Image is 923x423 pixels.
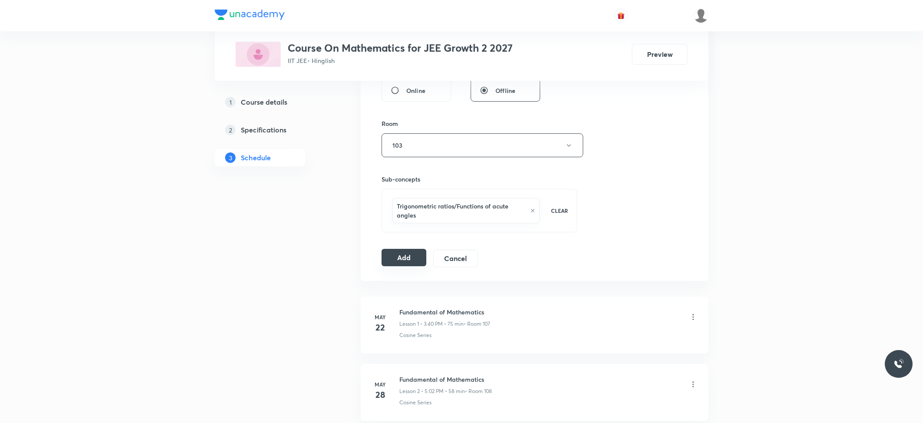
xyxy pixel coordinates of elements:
[399,320,464,328] p: Lesson 1 • 3:40 PM • 75 min
[406,86,425,95] span: Online
[225,152,236,163] p: 3
[241,125,286,135] h5: Specifications
[288,42,513,54] h3: Course On Mathematics for JEE Growth 2 2027
[694,8,708,23] img: Divya tyagi
[614,9,628,23] button: avatar
[225,97,236,107] p: 1
[893,359,904,369] img: ttu
[382,175,577,184] h6: Sub-concepts
[551,207,568,215] p: CLEAR
[372,380,389,388] h6: May
[495,86,515,95] span: Offline
[399,331,432,339] p: Cosine Series
[241,97,287,107] h5: Course details
[464,320,490,328] p: • Room 107
[399,387,465,395] p: Lesson 2 • 5:02 PM • 58 min
[399,399,432,406] p: Cosine Series
[215,10,285,20] img: Company Logo
[399,307,490,317] h6: Fundamental of Mathematics
[215,121,333,139] a: 2Specifications
[241,152,271,163] h5: Schedule
[433,250,478,267] button: Cancel
[382,133,583,157] button: 103
[382,119,398,128] h6: Room
[236,42,281,67] img: EE9F9ED4-89A2-46B7-8567-6CDD08E30019_plus.png
[382,249,426,266] button: Add
[372,388,389,401] h4: 28
[215,93,333,111] a: 1Course details
[372,321,389,334] h4: 22
[372,313,389,321] h6: May
[215,10,285,22] a: Company Logo
[632,44,687,65] button: Preview
[399,375,492,384] h6: Fundamental of Mathematics
[617,12,625,20] img: avatar
[465,387,492,395] p: • Room 108
[397,202,526,220] h6: Trigonometric ratios/Functions of acute angles
[225,125,236,135] p: 2
[288,56,513,65] p: IIT JEE • Hinglish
